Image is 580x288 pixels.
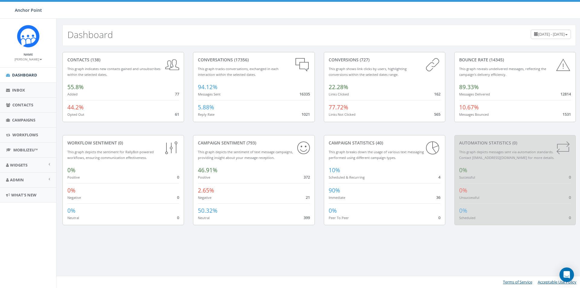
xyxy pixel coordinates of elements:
div: Bounce Rate [459,57,571,63]
span: 5.88% [198,103,214,111]
a: Terms of Service [503,279,532,285]
span: Admin [10,177,24,183]
a: Acceptable Use Policy [538,279,576,285]
small: Reply Rate [198,112,214,117]
span: (14345) [488,57,504,63]
small: Messages Bounced [459,112,489,117]
span: Workflows [12,132,38,138]
small: Neutral [198,215,210,220]
small: Neutral [67,215,79,220]
small: Opted Out [67,112,84,117]
div: Workflow Sentiment [67,140,179,146]
span: What's New [11,192,37,198]
span: 36 [436,195,440,200]
span: 1531 [562,112,571,117]
span: 61 [175,112,179,117]
span: Dashboard [12,72,37,78]
span: Inbox [12,87,25,93]
span: 0% [459,166,467,174]
span: 50.32% [198,207,217,215]
small: Negative [198,195,211,200]
span: 44.2% [67,103,84,111]
small: This graph depicts the sentiment of text message campaigns, providing insight about your message ... [198,150,293,160]
div: conversions [329,57,440,63]
span: 89.33% [459,83,479,91]
span: [DATE] - [DATE] [538,31,565,37]
span: 90% [329,186,340,194]
span: 10.67% [459,103,479,111]
div: conversations [198,57,310,63]
span: 0 [177,174,179,180]
small: [PERSON_NAME] [14,57,42,61]
span: 10% [329,166,340,174]
small: This graph tracks conversations, exchanged in each interaction within the selected dates. [198,66,279,77]
span: 94.12% [198,83,217,91]
span: 162 [434,91,440,97]
span: 0% [67,207,76,215]
small: Unsuccessful [459,195,479,200]
span: 46.91% [198,166,217,174]
small: Added [67,92,78,96]
span: (40) [375,140,383,146]
small: Messages Sent [198,92,221,96]
span: (17356) [233,57,249,63]
small: This graph depicts messages sent via automation standards. Contact [EMAIL_ADDRESS][DOMAIN_NAME] f... [459,150,554,160]
span: (0) [117,140,123,146]
span: 16335 [299,91,310,97]
small: Immediate [329,195,345,200]
span: 4 [438,174,440,180]
small: Scheduled [459,215,475,220]
span: Anchor Point [15,7,42,13]
h2: Dashboard [67,30,113,40]
small: Positive [198,175,210,180]
small: Successful [459,175,475,180]
span: Contacts [12,102,33,108]
span: MobilizeU™ [13,147,38,153]
small: This graph depicts the sentiment for RallyBot-powered workflows, ensuring communication effective... [67,150,154,160]
span: 22.28% [329,83,348,91]
span: (727) [359,57,369,63]
span: (793) [245,140,256,146]
small: This graph breaks down the usage of various text messaging performed using different campaign types. [329,150,424,160]
span: 12814 [560,91,571,97]
span: (138) [89,57,100,63]
small: This graph reveals undelivered messages, reflecting the campaign's delivery efficiency. [459,66,546,77]
small: This graph indicates new contacts gained and unsubscribes within the selected dates. [67,66,160,77]
span: 565 [434,112,440,117]
small: Positive [67,175,80,180]
span: 399 [304,215,310,220]
span: 0 [438,215,440,220]
span: 0% [329,207,337,215]
span: 0 [177,215,179,220]
div: Open Intercom Messenger [559,267,574,282]
small: This graph shows link clicks by users, highlighting conversions within the selected dates range. [329,66,407,77]
div: Automation Statistics [459,140,571,146]
img: Rally_platform_Icon_1.png [17,25,40,47]
span: 77.72% [329,103,348,111]
span: 0% [459,186,467,194]
span: 55.8% [67,83,84,91]
span: Campaigns [12,117,35,123]
span: 372 [304,174,310,180]
span: 0% [459,207,467,215]
div: Campaign Statistics [329,140,440,146]
span: Widgets [10,162,27,168]
span: 0% [67,186,76,194]
small: Messages Delivered [459,92,490,96]
div: contacts [67,57,179,63]
small: Links Not Clicked [329,112,356,117]
small: Scheduled & Recurring [329,175,365,180]
small: Name [24,52,33,57]
span: 0% [67,166,76,174]
span: (0) [511,140,517,146]
span: 0 [569,174,571,180]
span: 0 [569,195,571,200]
div: Campaign Sentiment [198,140,310,146]
small: Links Clicked [329,92,349,96]
span: 1021 [301,112,310,117]
span: 21 [306,195,310,200]
span: 0 [569,215,571,220]
small: Peer To Peer [329,215,349,220]
span: 0 [177,195,179,200]
a: [PERSON_NAME] [14,56,42,62]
